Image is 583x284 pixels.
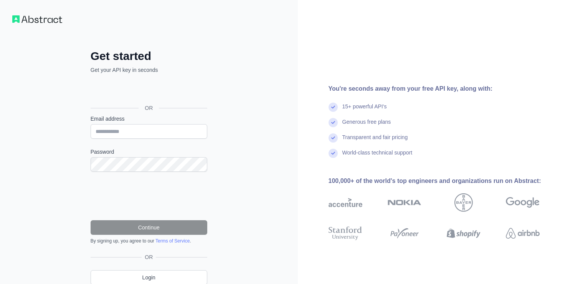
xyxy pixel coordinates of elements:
span: OR [139,104,159,112]
img: shopify [447,225,481,242]
img: Workflow [12,15,62,23]
h2: Get started [91,49,207,63]
span: OR [142,253,156,261]
iframe: reCAPTCHA [91,181,207,211]
button: Continue [91,220,207,235]
img: payoneer [388,225,421,242]
img: stanford university [329,225,362,242]
label: Password [91,148,207,156]
iframe: Sign in with Google Button [87,82,210,99]
div: By signing up, you agree to our . [91,238,207,244]
img: check mark [329,149,338,158]
div: Transparent and fair pricing [342,133,408,149]
p: Get your API key in seconds [91,66,207,74]
div: You're seconds away from your free API key, along with: [329,84,564,93]
img: check mark [329,118,338,127]
div: Sign in with Google. Opens in new tab [91,82,206,99]
img: check mark [329,133,338,143]
div: 15+ powerful API's [342,103,387,118]
img: nokia [388,193,421,212]
img: accenture [329,193,362,212]
img: google [506,193,540,212]
label: Email address [91,115,207,123]
img: check mark [329,103,338,112]
div: World-class technical support [342,149,413,164]
div: 100,000+ of the world's top engineers and organizations run on Abstract: [329,176,564,186]
a: Terms of Service [155,238,190,244]
img: bayer [454,193,473,212]
img: airbnb [506,225,540,242]
div: Generous free plans [342,118,391,133]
